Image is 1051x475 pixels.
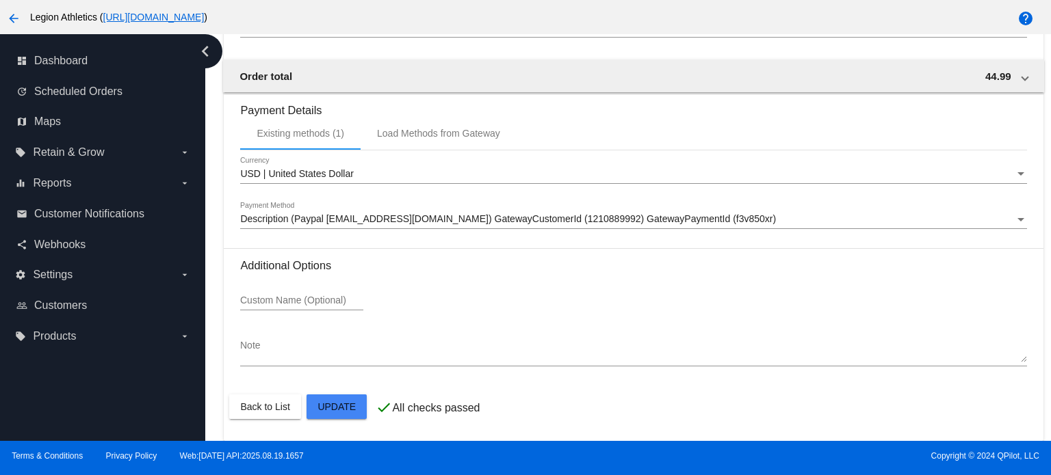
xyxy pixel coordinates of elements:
[307,394,367,419] button: Update
[33,146,104,159] span: Retain & Grow
[16,203,190,225] a: email Customer Notifications
[240,213,776,224] span: Description (Paypal [EMAIL_ADDRESS][DOMAIN_NAME]) GatewayCustomerId (1210889992) GatewayPaymentId...
[16,86,27,97] i: update
[34,208,144,220] span: Customer Notifications
[30,12,207,23] span: Legion Athletics ( )
[392,402,480,414] p: All checks passed
[240,168,353,179] span: USD | United States Dollar
[376,399,392,416] mat-icon: check
[12,451,83,461] a: Terms & Conditions
[34,299,87,312] span: Customers
[16,50,190,72] a: dashboard Dashboard
[33,269,73,281] span: Settings
[1017,10,1034,27] mat-icon: help
[180,451,304,461] a: Web:[DATE] API:2025.08.19.1657
[16,300,27,311] i: people_outline
[33,177,71,189] span: Reports
[16,234,190,256] a: share Webhooks
[194,40,216,62] i: chevron_left
[16,208,27,219] i: email
[16,111,190,133] a: map Maps
[240,401,289,412] span: Back to List
[179,331,190,342] i: arrow_drop_down
[15,331,26,342] i: local_offer
[229,394,300,419] button: Back to List
[240,295,363,306] input: Custom Name (Optional)
[33,330,76,342] span: Products
[240,259,1026,272] h3: Additional Options
[239,70,292,82] span: Order total
[15,269,26,280] i: settings
[15,147,26,158] i: local_offer
[106,451,157,461] a: Privacy Policy
[179,269,190,280] i: arrow_drop_down
[985,70,1011,82] span: 44.99
[240,169,1026,180] mat-select: Currency
[317,401,356,412] span: Update
[34,55,88,67] span: Dashboard
[377,128,500,139] div: Load Methods from Gateway
[16,81,190,103] a: update Scheduled Orders
[240,94,1026,117] h3: Payment Details
[223,59,1043,92] mat-expansion-panel-header: Order total 44.99
[16,116,27,127] i: map
[537,451,1039,461] span: Copyright © 2024 QPilot, LLC
[179,147,190,158] i: arrow_drop_down
[34,239,86,251] span: Webhooks
[103,12,205,23] a: [URL][DOMAIN_NAME]
[16,55,27,66] i: dashboard
[34,85,122,98] span: Scheduled Orders
[15,178,26,189] i: equalizer
[257,128,344,139] div: Existing methods (1)
[16,295,190,316] a: people_outline Customers
[179,178,190,189] i: arrow_drop_down
[16,239,27,250] i: share
[34,116,61,128] span: Maps
[240,214,1026,225] mat-select: Payment Method
[5,10,22,27] mat-icon: arrow_back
